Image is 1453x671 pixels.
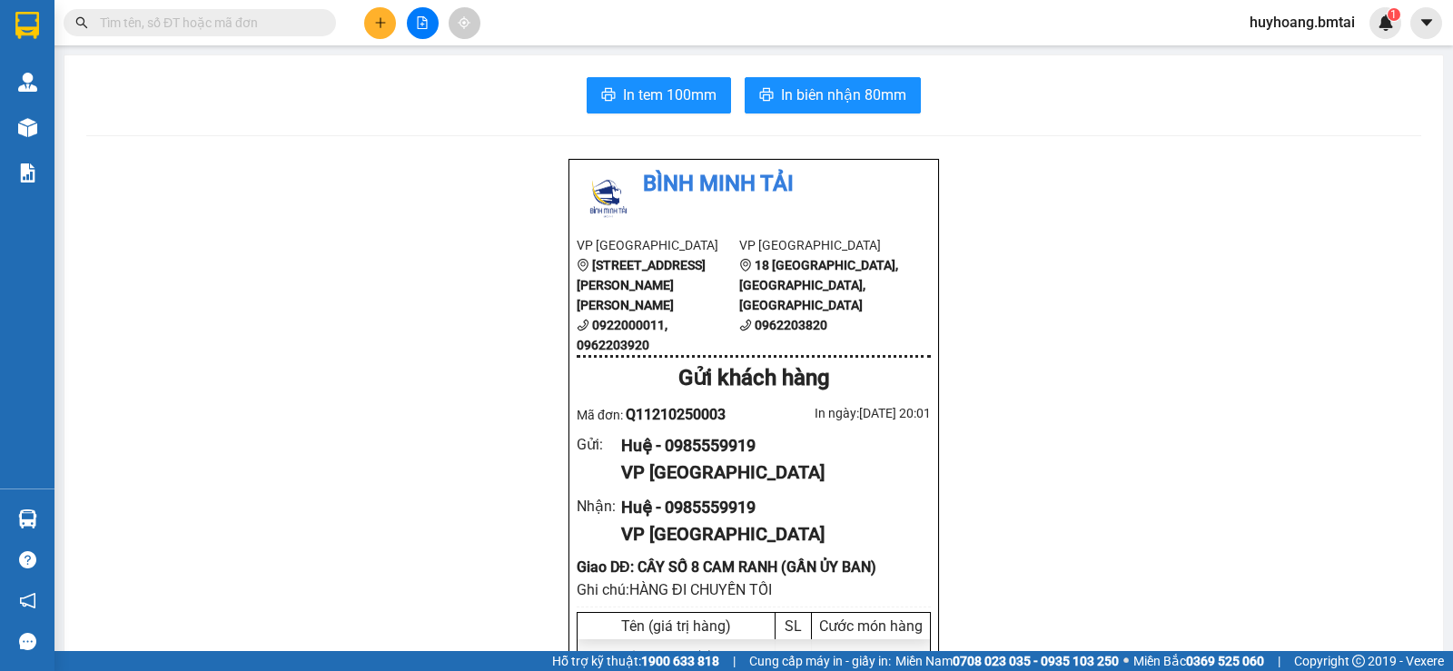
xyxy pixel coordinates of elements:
b: 0922000011, 0962203920 [577,318,667,352]
span: printer [759,87,774,104]
span: Miền Nam [895,651,1119,671]
li: VP [GEOGRAPHIC_DATA] [577,235,739,255]
div: Mã đơn: [577,403,754,426]
span: file-add [416,16,429,29]
button: caret-down [1410,7,1442,39]
span: Q11210250003 [626,406,726,423]
span: aim [458,16,470,29]
img: icon-new-feature [1378,15,1394,31]
img: logo-vxr [15,12,39,39]
img: warehouse-icon [18,73,37,92]
span: In tem 100mm [623,84,717,106]
div: Gửi : [577,433,621,456]
span: printer [601,87,616,104]
span: copyright [1352,655,1365,667]
div: Ghi chú: HÀNG ĐI CHUYẾN TỐI [577,578,931,601]
span: In biên nhận 80mm [781,84,906,106]
span: | [733,651,736,671]
span: Miền Bắc [1133,651,1264,671]
span: question-circle [19,551,36,568]
sup: 1 [1388,8,1400,21]
span: 1 [1390,8,1397,21]
div: Giao DĐ: CÂY SỐ 8 CAM RANH (GẦN ỦY BAN) [577,556,931,578]
span: search [75,16,88,29]
div: Tên (giá trị hàng) [582,617,770,635]
button: plus [364,7,396,39]
b: 0962203820 [755,318,827,332]
span: | [1278,651,1280,671]
span: ⚪️ [1123,657,1129,665]
span: Khác - thùng bánh (0) [582,648,714,666]
strong: 0708 023 035 - 0935 103 250 [953,654,1119,668]
div: In ngày: [DATE] 20:01 [754,403,931,423]
li: VP [GEOGRAPHIC_DATA] [739,235,902,255]
button: aim [449,7,480,39]
span: message [19,633,36,650]
strong: 0369 525 060 [1186,654,1264,668]
div: Cước món hàng [816,617,925,635]
span: caret-down [1418,15,1435,31]
span: huyhoang.bmtai [1235,11,1369,34]
div: SL [780,617,806,635]
button: printerIn tem 100mm [587,77,731,113]
b: 18 [GEOGRAPHIC_DATA], [GEOGRAPHIC_DATA], [GEOGRAPHIC_DATA] [739,258,898,312]
div: Nhận : [577,495,621,518]
span: phone [577,319,589,331]
span: notification [19,592,36,609]
span: Hỗ trợ kỹ thuật: [552,651,719,671]
strong: 1900 633 818 [641,654,719,668]
img: solution-icon [18,163,37,183]
span: plus [374,16,387,29]
div: VP [GEOGRAPHIC_DATA] [621,520,916,548]
button: printerIn biên nhận 80mm [745,77,921,113]
li: Bình Minh Tải [577,167,931,202]
div: Huệ - 0985559919 [621,433,916,459]
div: Huệ - 0985559919 [621,495,916,520]
span: environment [577,259,589,271]
img: logo.jpg [577,167,640,231]
input: Tìm tên, số ĐT hoặc mã đơn [100,13,314,33]
span: Cung cấp máy in - giấy in: [749,651,891,671]
button: file-add [407,7,439,39]
b: [STREET_ADDRESS][PERSON_NAME][PERSON_NAME] [577,258,706,312]
div: VP [GEOGRAPHIC_DATA] [621,459,916,487]
span: environment [739,259,752,271]
span: phone [739,319,752,331]
img: warehouse-icon [18,509,37,528]
img: warehouse-icon [18,118,37,137]
div: Gửi khách hàng [577,361,931,396]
